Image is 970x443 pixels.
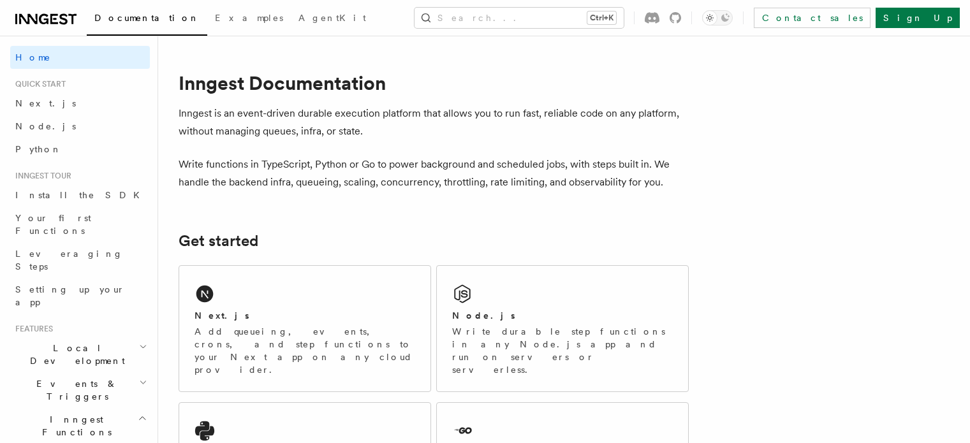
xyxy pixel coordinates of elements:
[10,184,150,207] a: Install the SDK
[10,324,53,334] span: Features
[10,171,71,181] span: Inngest tour
[452,325,673,376] p: Write durable step functions in any Node.js app and run on servers or serverless.
[10,377,139,403] span: Events & Triggers
[10,115,150,138] a: Node.js
[15,213,91,236] span: Your first Functions
[179,105,689,140] p: Inngest is an event-driven durable execution platform that allows you to run fast, reliable code ...
[179,265,431,392] a: Next.jsAdd queueing, events, crons, and step functions to your Next app on any cloud provider.
[207,4,291,34] a: Examples
[15,284,125,307] span: Setting up your app
[15,98,76,108] span: Next.js
[10,242,150,278] a: Leveraging Steps
[195,309,249,322] h2: Next.js
[10,207,150,242] a: Your first Functions
[298,13,366,23] span: AgentKit
[87,4,207,36] a: Documentation
[195,325,415,376] p: Add queueing, events, crons, and step functions to your Next app on any cloud provider.
[179,232,258,250] a: Get started
[10,278,150,314] a: Setting up your app
[10,372,150,408] button: Events & Triggers
[10,79,66,89] span: Quick start
[15,190,147,200] span: Install the SDK
[215,13,283,23] span: Examples
[10,337,150,372] button: Local Development
[10,342,139,367] span: Local Development
[10,413,138,439] span: Inngest Functions
[702,10,733,25] button: Toggle dark mode
[10,46,150,69] a: Home
[587,11,616,24] kbd: Ctrl+K
[179,156,689,191] p: Write functions in TypeScript, Python or Go to power background and scheduled jobs, with steps bu...
[436,265,689,392] a: Node.jsWrite durable step functions in any Node.js app and run on servers or serverless.
[15,121,76,131] span: Node.js
[291,4,374,34] a: AgentKit
[754,8,871,28] a: Contact sales
[452,309,515,322] h2: Node.js
[179,71,689,94] h1: Inngest Documentation
[10,138,150,161] a: Python
[876,8,960,28] a: Sign Up
[15,249,123,272] span: Leveraging Steps
[15,51,51,64] span: Home
[415,8,624,28] button: Search...Ctrl+K
[94,13,200,23] span: Documentation
[15,144,62,154] span: Python
[10,92,150,115] a: Next.js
